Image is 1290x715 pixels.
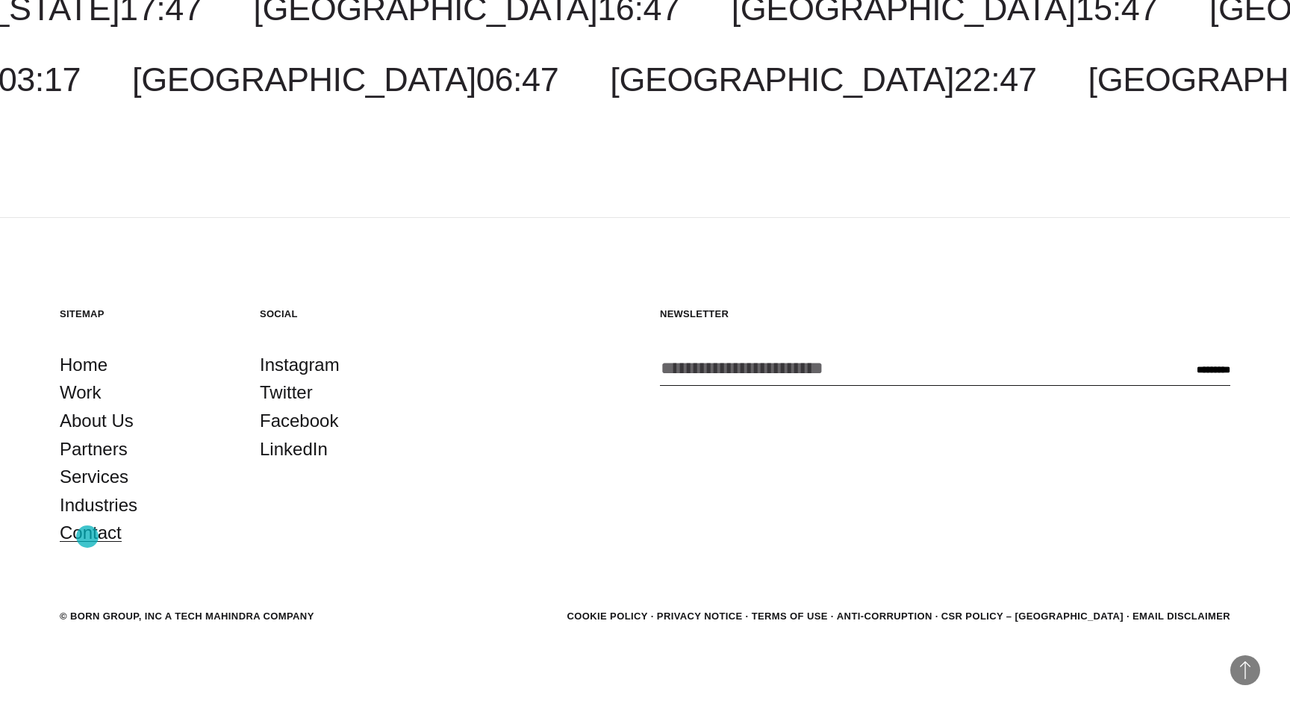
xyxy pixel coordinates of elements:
[954,60,1036,99] span: 22:47
[60,378,102,407] a: Work
[941,611,1124,622] a: CSR POLICY – [GEOGRAPHIC_DATA]
[60,491,137,519] a: Industries
[60,351,107,379] a: Home
[837,611,932,622] a: Anti-Corruption
[60,307,230,320] h5: Sitemap
[132,60,558,99] a: [GEOGRAPHIC_DATA]06:47
[260,435,328,463] a: LinkedIn
[752,611,828,622] a: Terms of Use
[60,463,128,491] a: Services
[260,407,338,435] a: Facebook
[1230,655,1260,685] button: Back to Top
[60,519,122,547] a: Contact
[260,351,340,379] a: Instagram
[567,611,647,622] a: Cookie Policy
[60,407,134,435] a: About Us
[660,307,1230,320] h5: Newsletter
[476,60,558,99] span: 06:47
[610,60,1036,99] a: [GEOGRAPHIC_DATA]22:47
[60,609,314,624] div: © BORN GROUP, INC A Tech Mahindra Company
[260,378,313,407] a: Twitter
[260,307,430,320] h5: Social
[657,611,743,622] a: Privacy Notice
[1132,611,1230,622] a: Email Disclaimer
[60,435,128,463] a: Partners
